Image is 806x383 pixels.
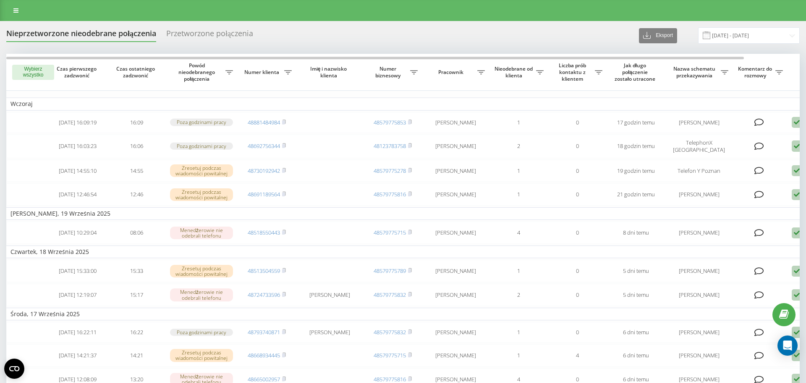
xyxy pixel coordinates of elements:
[737,66,775,79] span: Komentarz do rozmowy
[248,229,280,236] a: 48518550443
[303,66,356,79] span: Imię i nazwisko klienta
[296,322,363,343] td: [PERSON_NAME]
[374,375,406,383] a: 48579775816
[241,69,284,76] span: Numer klienta
[489,183,548,206] td: 1
[639,28,677,43] button: Eksport
[170,119,233,126] div: Poza godzinami pracy
[170,62,225,82] span: Powód nieodebranego połączenia
[170,288,233,301] div: Menedżerowie nie odebrali telefonu
[374,351,406,359] a: 48579775715
[422,183,489,206] td: [PERSON_NAME]
[374,267,406,275] a: 48579775789
[48,160,107,182] td: [DATE] 14:55:10
[548,344,607,367] td: 4
[48,112,107,133] td: [DATE] 16:09:19
[489,260,548,282] td: 1
[665,284,733,306] td: [PERSON_NAME]
[248,375,280,383] a: 48665002957
[607,135,665,158] td: 18 godzin temu
[166,29,253,42] div: Przetworzone połączenia
[248,167,280,174] a: 48730192942
[422,112,489,133] td: [PERSON_NAME]
[548,112,607,133] td: 0
[248,142,280,150] a: 48692756344
[489,322,548,343] td: 1
[107,183,166,206] td: 12:46
[296,284,363,306] td: [PERSON_NAME]
[374,142,406,150] a: 48123783758
[489,112,548,133] td: 1
[48,135,107,158] td: [DATE] 16:03:23
[248,291,280,298] a: 48724733596
[374,291,406,298] a: 48579775832
[374,167,406,174] a: 48579775278
[552,62,595,82] span: Liczba prób kontaktu z klientem
[4,359,24,379] button: Open CMP widget
[170,265,233,277] div: Zresetuj podczas wiadomości powitalnej
[107,322,166,343] td: 16:22
[607,183,665,206] td: 21 godzin temu
[48,284,107,306] td: [DATE] 12:19:07
[489,222,548,244] td: 4
[607,160,665,182] td: 19 godzin temu
[107,135,166,158] td: 16:06
[12,65,54,80] button: Wybierz wszystko
[607,322,665,343] td: 6 dni temu
[489,135,548,158] td: 2
[665,160,733,182] td: Telefon Y Poznan
[670,66,721,79] span: Nazwa schematu przekazywania
[426,69,477,76] span: Pracownik
[48,183,107,206] td: [DATE] 12:46:54
[777,335,798,356] div: Open Intercom Messenger
[170,164,233,177] div: Zresetuj podczas wiadomości powitalnej
[607,284,665,306] td: 5 dni temu
[6,29,156,42] div: Nieprzetworzone nieodebrane połączenia
[374,190,406,198] a: 48579775816
[607,260,665,282] td: 5 dni temu
[170,143,233,150] div: Poza godzinami pracy
[489,160,548,182] td: 1
[665,322,733,343] td: [PERSON_NAME]
[107,222,166,244] td: 08:06
[489,284,548,306] td: 2
[548,322,607,343] td: 0
[493,66,536,79] span: Nieodebrane od klienta
[665,183,733,206] td: [PERSON_NAME]
[489,344,548,367] td: 1
[48,260,107,282] td: [DATE] 15:33:00
[170,188,233,201] div: Zresetuj podczas wiadomości powitalnej
[422,135,489,158] td: [PERSON_NAME]
[248,190,280,198] a: 48691189564
[170,329,233,336] div: Poza godzinami pracy
[422,160,489,182] td: [PERSON_NAME]
[422,284,489,306] td: [PERSON_NAME]
[170,227,233,239] div: Menedżerowie nie odebrali telefonu
[422,344,489,367] td: [PERSON_NAME]
[548,222,607,244] td: 0
[107,344,166,367] td: 14:21
[374,328,406,336] a: 48579775832
[422,260,489,282] td: [PERSON_NAME]
[248,267,280,275] a: 48513504559
[665,222,733,244] td: [PERSON_NAME]
[665,112,733,133] td: [PERSON_NAME]
[548,160,607,182] td: 0
[170,349,233,362] div: Zresetuj podczas wiadomości powitalnej
[48,322,107,343] td: [DATE] 16:22:11
[248,351,280,359] a: 48668934445
[613,62,659,82] span: Jak długo połączenie zostało utracone
[114,66,159,79] span: Czas ostatniego zadzwonić
[665,135,733,158] td: TelephonX [GEOGRAPHIC_DATA]
[367,66,410,79] span: Numer biznesowy
[107,112,166,133] td: 16:09
[607,222,665,244] td: 8 dni temu
[48,222,107,244] td: [DATE] 10:29:04
[422,322,489,343] td: [PERSON_NAME]
[374,229,406,236] a: 48579775715
[548,260,607,282] td: 0
[248,328,280,336] a: 48793740871
[248,119,280,126] a: 48881484984
[665,344,733,367] td: [PERSON_NAME]
[374,119,406,126] a: 48579775853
